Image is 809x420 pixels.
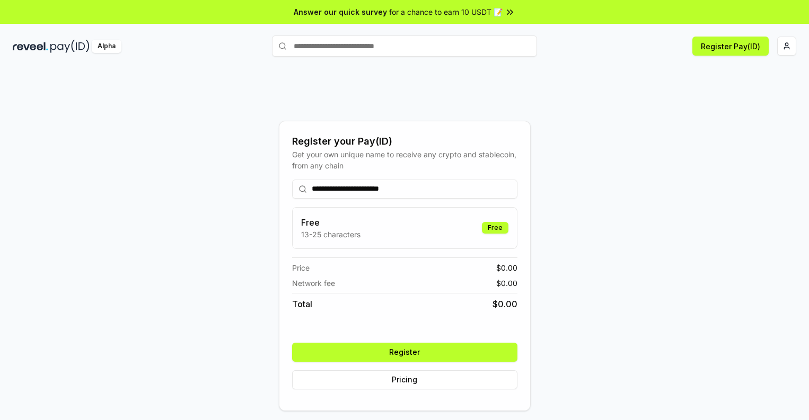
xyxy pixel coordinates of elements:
[496,278,517,289] span: $ 0.00
[292,262,310,273] span: Price
[13,40,48,53] img: reveel_dark
[294,6,387,17] span: Answer our quick survey
[301,229,360,240] p: 13-25 characters
[50,40,90,53] img: pay_id
[482,222,508,234] div: Free
[292,298,312,310] span: Total
[301,216,360,229] h3: Free
[292,370,517,389] button: Pricing
[292,134,517,149] div: Register your Pay(ID)
[692,37,769,56] button: Register Pay(ID)
[389,6,503,17] span: for a chance to earn 10 USDT 📝
[292,278,335,289] span: Network fee
[496,262,517,273] span: $ 0.00
[292,343,517,362] button: Register
[92,40,121,53] div: Alpha
[493,298,517,310] span: $ 0.00
[292,149,517,171] div: Get your own unique name to receive any crypto and stablecoin, from any chain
